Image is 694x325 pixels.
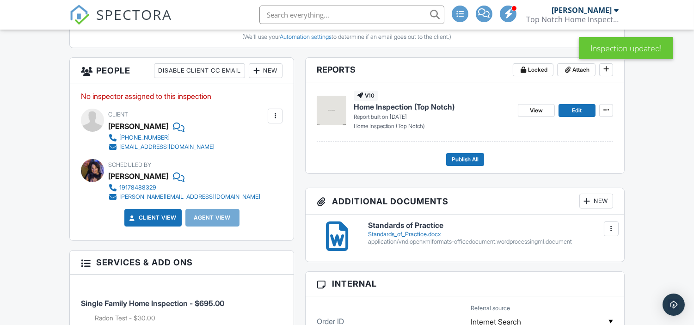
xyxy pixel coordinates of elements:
[96,5,172,24] span: SPECTORA
[128,213,177,222] a: Client View
[259,6,444,24] input: Search everything...
[81,91,283,101] p: No inspector assigned to this inspection
[108,183,260,192] a: 19178488329
[119,134,170,141] div: [PHONE_NUMBER]
[108,192,260,202] a: [PERSON_NAME][EMAIL_ADDRESS][DOMAIN_NAME]
[280,33,332,40] a: Automation settings
[69,12,172,32] a: SPECTORA
[70,58,294,84] h3: People
[579,37,673,59] div: Inspection updated!
[368,238,613,245] div: application/vnd.openxmlformats-officedocument.wordprocessingml.document
[77,33,617,41] div: (We'll use your to determine if an email goes out to the client.)
[108,119,168,133] div: [PERSON_NAME]
[108,169,168,183] div: [PERSON_NAME]
[81,299,224,308] span: Single Family Home Inspection - $695.00
[119,193,260,201] div: [PERSON_NAME][EMAIL_ADDRESS][DOMAIN_NAME]
[108,161,151,168] span: Scheduled By
[368,221,613,245] a: Standards of Practice Standards_of_Practice.docx application/vnd.openxmlformats-officedocument.wo...
[108,133,215,142] a: [PHONE_NUMBER]
[95,313,283,323] li: Add on: Radon Test
[119,143,215,151] div: [EMAIL_ADDRESS][DOMAIN_NAME]
[70,251,294,275] h3: Services & Add ons
[368,231,613,238] div: Standards_of_Practice.docx
[306,188,624,215] h3: Additional Documents
[108,142,215,152] a: [EMAIL_ADDRESS][DOMAIN_NAME]
[108,111,128,118] span: Client
[579,194,613,208] div: New
[471,304,510,313] label: Referral source
[368,221,613,230] h6: Standards of Practice
[154,63,245,78] div: Disable Client CC Email
[552,6,612,15] div: [PERSON_NAME]
[119,184,156,191] div: 19178488329
[663,294,685,316] div: Open Intercom Messenger
[249,63,283,78] div: New
[526,15,619,24] div: Top Notch Home Inspection
[306,272,624,296] h3: Internal
[69,5,90,25] img: The Best Home Inspection Software - Spectora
